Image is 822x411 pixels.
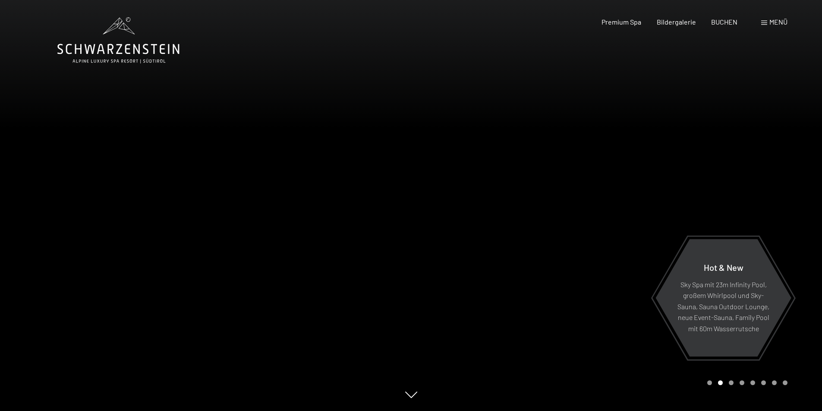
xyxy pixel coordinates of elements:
div: Carousel Page 3 [729,380,734,385]
a: Premium Spa [602,18,641,26]
span: Hot & New [704,262,743,272]
div: Carousel Page 7 [772,380,777,385]
a: Hot & New Sky Spa mit 23m Infinity Pool, großem Whirlpool und Sky-Sauna, Sauna Outdoor Lounge, ne... [655,238,792,357]
div: Carousel Page 4 [740,380,744,385]
a: Bildergalerie [657,18,696,26]
div: Carousel Page 5 [750,380,755,385]
div: Carousel Page 1 [707,380,712,385]
div: Carousel Page 2 (Current Slide) [718,380,723,385]
div: Carousel Pagination [704,380,787,385]
span: Menü [769,18,787,26]
div: Carousel Page 6 [761,380,766,385]
a: BUCHEN [711,18,737,26]
p: Sky Spa mit 23m Infinity Pool, großem Whirlpool und Sky-Sauna, Sauna Outdoor Lounge, neue Event-S... [677,279,770,334]
div: Carousel Page 8 [783,380,787,385]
